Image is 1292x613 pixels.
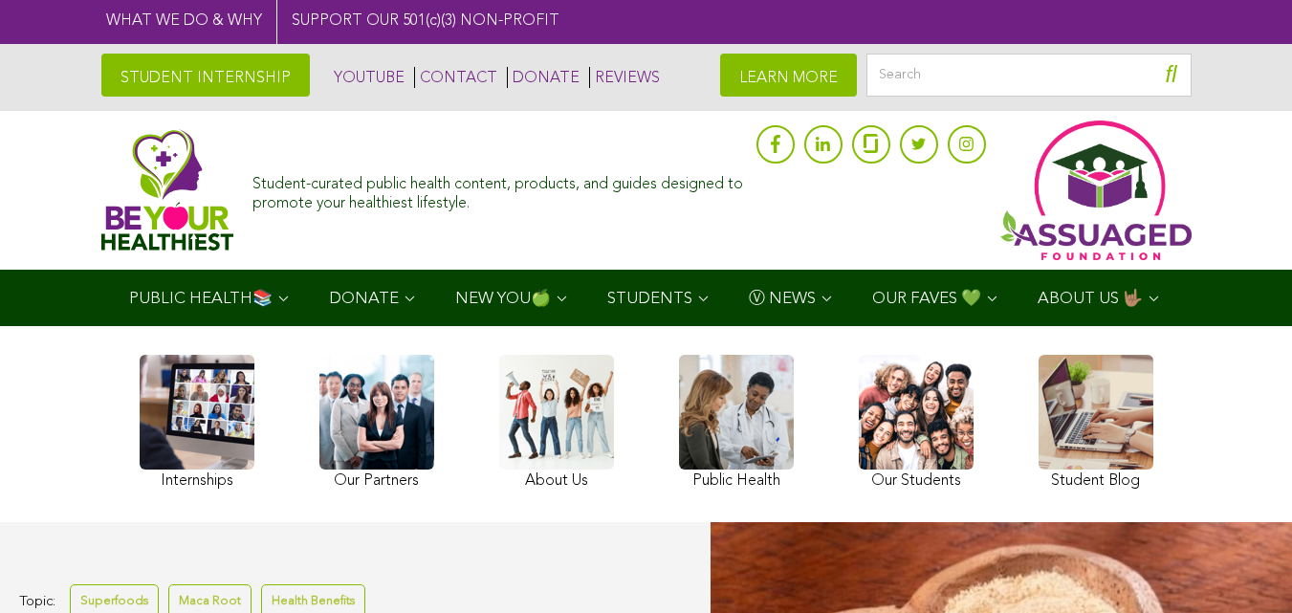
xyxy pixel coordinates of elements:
[1000,120,1192,260] img: Assuaged App
[864,134,877,153] img: glassdoor
[589,67,660,88] a: REVIEWS
[101,129,234,251] img: Assuaged
[720,54,857,97] a: LEARN MORE
[872,291,981,307] span: OUR FAVES 💚
[329,67,405,88] a: YOUTUBE
[749,291,816,307] span: Ⓥ NEWS
[252,166,746,212] div: Student-curated public health content, products, and guides designed to promote your healthiest l...
[129,291,273,307] span: PUBLIC HEALTH📚
[101,270,1192,326] div: Navigation Menu
[1196,521,1292,613] iframe: Chat Widget
[607,291,692,307] span: STUDENTS
[329,291,399,307] span: DONATE
[414,67,497,88] a: CONTACT
[507,67,580,88] a: DONATE
[866,54,1192,97] input: Search
[455,291,551,307] span: NEW YOU🍏
[101,54,310,97] a: STUDENT INTERNSHIP
[1038,291,1143,307] span: ABOUT US 🤟🏽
